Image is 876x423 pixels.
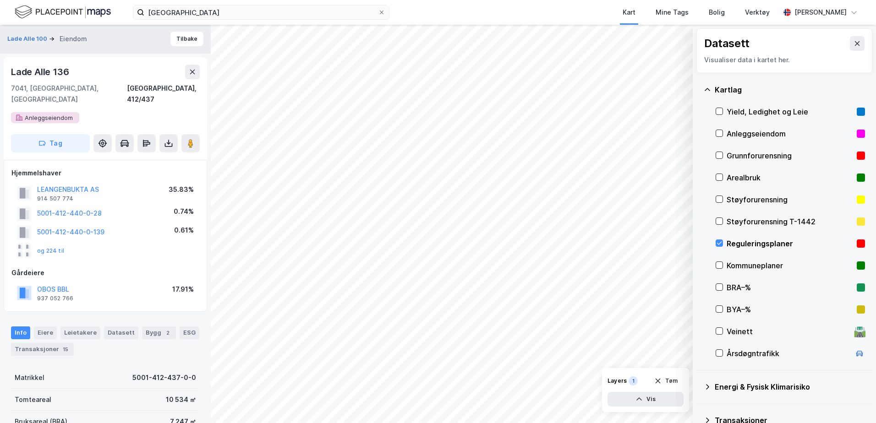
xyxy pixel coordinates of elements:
div: Eiendom [60,33,87,44]
div: BYA–% [727,304,853,315]
div: Verktøy [745,7,770,18]
div: Bygg [142,326,176,339]
div: Matrikkel [15,372,44,383]
div: Eiere [34,326,57,339]
input: Søk på adresse, matrikkel, gårdeiere, leietakere eller personer [144,5,378,19]
div: 0.61% [174,225,194,236]
div: Leietakere [60,326,100,339]
div: Datasett [104,326,138,339]
div: 1 [629,376,638,385]
div: 2 [163,328,172,337]
div: 7041, [GEOGRAPHIC_DATA], [GEOGRAPHIC_DATA] [11,83,127,105]
div: Lade Alle 136 [11,65,71,79]
div: Tomteareal [15,394,51,405]
div: 17.91% [172,284,194,295]
div: Årsdøgntrafikk [727,348,850,359]
div: Kommuneplaner [727,260,853,271]
div: Veinett [727,326,850,337]
div: BRA–% [727,282,853,293]
button: Tag [11,134,90,152]
div: Kart [623,7,635,18]
div: Gårdeiere [11,267,199,278]
div: [GEOGRAPHIC_DATA], 412/437 [127,83,200,105]
div: Bolig [709,7,725,18]
div: [PERSON_NAME] [794,7,847,18]
div: Yield, Ledighet og Leie [727,106,853,117]
div: Arealbruk [727,172,853,183]
button: Lade Alle 100 [7,34,49,43]
div: Kartlag [715,84,865,95]
iframe: Chat Widget [830,379,876,423]
div: Layers [608,377,627,385]
div: 937 052 766 [37,295,73,302]
div: Anleggseiendom [727,128,853,139]
div: Transaksjoner [11,343,74,356]
div: Mine Tags [656,7,689,18]
button: Tøm [648,374,684,388]
div: ESG [180,326,199,339]
div: 15 [61,345,70,354]
div: 0.74% [174,206,194,217]
div: Støyforurensning T-1442 [727,216,853,227]
div: 35.83% [169,184,194,195]
button: Tilbake [170,32,203,46]
div: Reguleringsplaner [727,238,853,249]
div: Støyforurensning [727,194,853,205]
div: Grunnforurensning [727,150,853,161]
div: Hjemmelshaver [11,168,199,179]
div: Kontrollprogram for chat [830,379,876,423]
div: Info [11,326,30,339]
div: Datasett [704,36,750,51]
div: 5001-412-437-0-0 [132,372,196,383]
div: 914 507 774 [37,195,73,202]
div: 10 534 ㎡ [166,394,196,405]
button: Vis [608,392,684,407]
div: 🛣️ [854,325,866,337]
div: Energi & Fysisk Klimarisiko [715,381,865,392]
div: Visualiser data i kartet her. [704,54,865,65]
img: logo.f888ab2527a4732fd821a326f86c7f29.svg [15,4,111,20]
